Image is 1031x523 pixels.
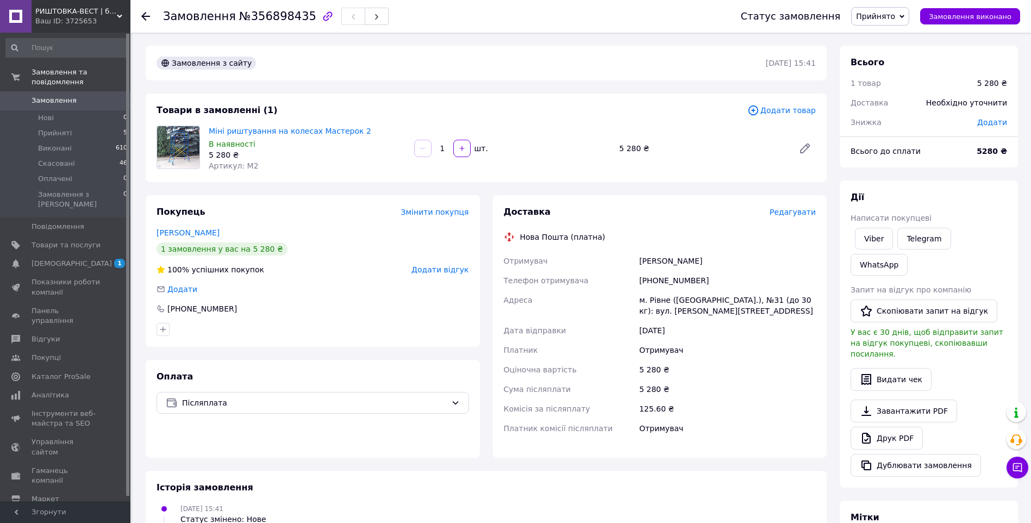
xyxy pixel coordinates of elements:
span: [DEMOGRAPHIC_DATA] [32,259,112,269]
span: Запит на відгук про компанію [851,285,971,294]
div: Отримувач [637,419,818,438]
span: Аналітика [32,390,69,400]
div: [DATE] [637,321,818,340]
span: Платник комісії післяплати [504,424,613,433]
button: Чат з покупцем [1007,457,1028,478]
span: Оплата [157,371,193,382]
div: Замовлення з сайту [157,57,256,70]
span: 0 [123,190,127,209]
a: Міні риштування на колесах Мастерок 2 [209,127,371,135]
b: 5280 ₴ [977,147,1007,155]
a: Viber [855,228,893,250]
span: Замовлення [163,10,236,23]
span: Всього до сплати [851,147,921,155]
button: Замовлення виконано [920,8,1020,24]
span: Відгуки [32,334,60,344]
a: Друк PDF [851,427,923,450]
span: В наявності [209,140,255,148]
span: Покупець [157,207,205,217]
div: Отримувач [637,340,818,360]
span: Доставка [851,98,888,107]
button: Дублювати замовлення [851,454,981,477]
div: 1 замовлення у вас на 5 280 ₴ [157,242,288,256]
div: 125.60 ₴ [637,399,818,419]
span: Додати відгук [411,265,468,274]
div: [PERSON_NAME] [637,251,818,271]
span: Артикул: М2 [209,161,259,170]
span: Дії [851,192,864,202]
div: Ваш ID: 3725653 [35,16,130,26]
span: №356898435 [239,10,316,23]
time: [DATE] 15:41 [766,59,816,67]
span: Оплачені [38,174,72,184]
div: шт. [472,143,489,154]
span: Післяплата [182,397,447,409]
span: Дата відправки [504,326,566,335]
span: Товари в замовленні (1) [157,105,278,115]
span: Показники роботи компанії [32,277,101,297]
span: [DATE] 15:41 [180,505,223,513]
span: Покупці [32,353,61,363]
span: Отримувач [504,257,548,265]
div: 5 280 ₴ [977,78,1007,89]
input: Пошук [5,38,128,58]
span: 5 [123,128,127,138]
a: Редагувати [794,138,816,159]
div: 5 280 ₴ [637,379,818,399]
span: Виконані [38,144,72,153]
span: Замовлення виконано [929,13,1011,21]
span: 100% [167,265,189,274]
div: Повернутися назад [141,11,150,22]
div: 5 280 ₴ [637,360,818,379]
span: Оціночна вартість [504,365,577,374]
span: Комісія за післяплату [504,404,590,413]
div: успішних покупок [157,264,264,275]
span: Всього [851,57,884,67]
div: Нова Пошта (платна) [517,232,608,242]
span: Прийняті [38,128,72,138]
span: Інструменти веб-майстра та SEO [32,409,101,428]
span: 1 [114,259,125,268]
img: Міні риштування на колесах Мастерок 2 [157,126,199,169]
span: Скасовані [38,159,75,169]
span: Редагувати [770,208,816,216]
span: 610 [116,144,127,153]
span: Платник [504,346,538,354]
div: 5 280 ₴ [615,141,790,156]
a: Telegram [897,228,951,250]
span: У вас є 30 днів, щоб відправити запит на відгук покупцеві, скопіювавши посилання. [851,328,1003,358]
div: [PHONE_NUMBER] [166,303,238,314]
span: 1 товар [851,79,881,88]
div: 5 280 ₴ [209,150,405,160]
span: 0 [123,113,127,123]
div: Необхідно уточнити [920,91,1014,115]
span: Доставка [504,207,551,217]
div: [PHONE_NUMBER] [637,271,818,290]
a: [PERSON_NAME] [157,228,220,237]
span: Каталог ProSale [32,372,90,382]
span: 46 [120,159,127,169]
span: Телефон отримувача [504,276,589,285]
div: Статус замовлення [741,11,841,22]
span: Знижка [851,118,882,127]
span: Додати [977,118,1007,127]
span: Додати товар [747,104,816,116]
span: Маркет [32,494,59,504]
a: Завантажити PDF [851,400,957,422]
span: Нові [38,113,54,123]
span: Товари та послуги [32,240,101,250]
span: Додати [167,285,197,294]
span: Мітки [851,512,879,522]
span: Управління сайтом [32,437,101,457]
div: м. Рівне ([GEOGRAPHIC_DATA].), №31 (до 30 кг): вул. [PERSON_NAME][STREET_ADDRESS] [637,290,818,321]
span: Сума післяплати [504,385,571,394]
span: Замовлення та повідомлення [32,67,130,87]
span: Повідомлення [32,222,84,232]
span: Панель управління [32,306,101,326]
span: Історія замовлення [157,482,253,493]
span: Замовлення з [PERSON_NAME] [38,190,123,209]
span: Прийнято [856,12,895,21]
span: Адреса [504,296,533,304]
span: Замовлення [32,96,77,105]
button: Скопіювати запит на відгук [851,300,997,322]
